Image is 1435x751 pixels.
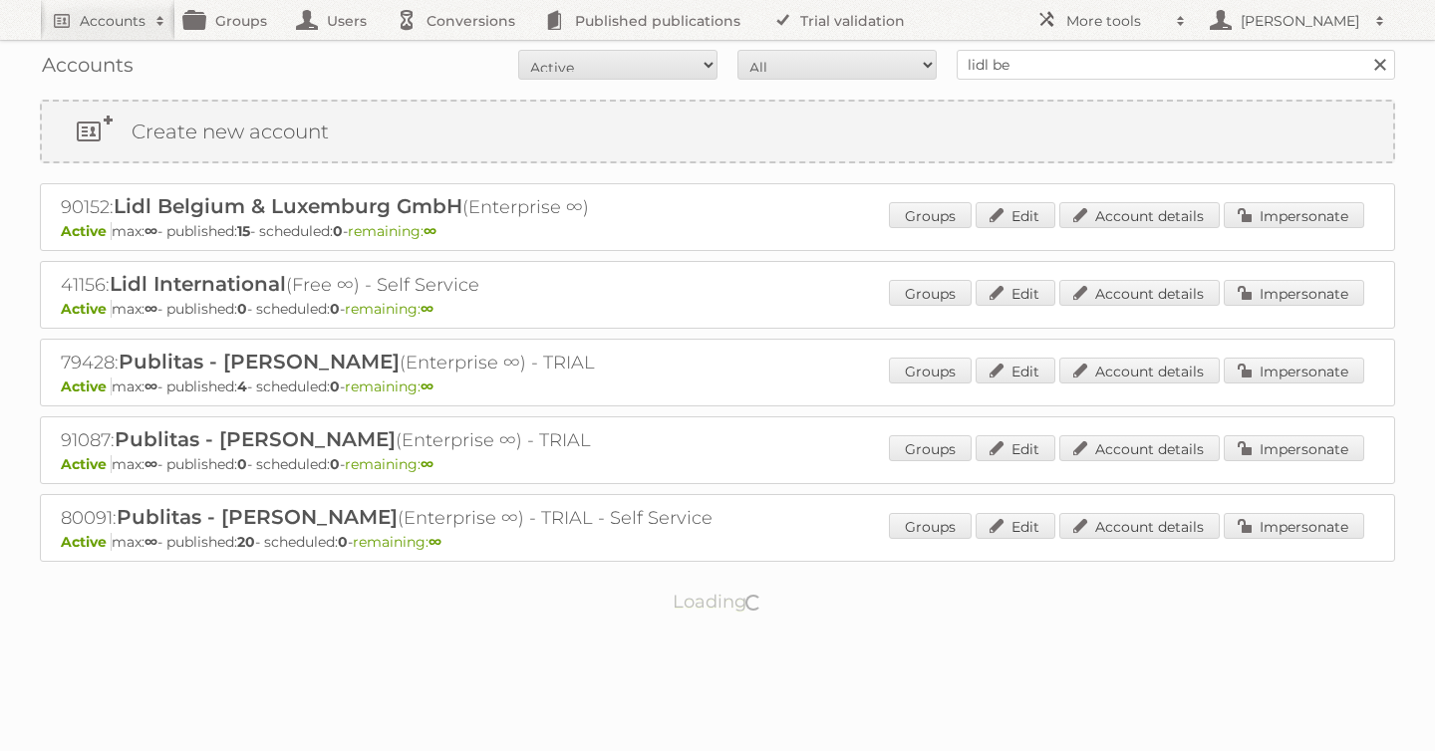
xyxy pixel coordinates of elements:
[330,455,340,473] strong: 0
[144,455,157,473] strong: ∞
[61,300,1374,318] p: max: - published: - scheduled: -
[61,427,758,453] h2: 91087: (Enterprise ∞) - TRIAL
[144,377,157,395] strong: ∞
[1066,11,1166,31] h2: More tools
[237,300,247,318] strong: 0
[421,377,433,395] strong: ∞
[61,222,1374,240] p: max: - published: - scheduled: -
[61,350,758,375] h2: 79428: (Enterprise ∞) - TRIAL
[610,582,826,622] p: Loading
[1059,513,1220,539] a: Account details
[61,272,758,298] h2: 41156: (Free ∞) - Self Service
[110,272,286,296] span: Lidl International
[976,513,1055,539] a: Edit
[333,222,343,240] strong: 0
[237,222,250,240] strong: 15
[1224,358,1364,383] a: Impersonate
[61,377,112,395] span: Active
[144,222,157,240] strong: ∞
[1224,202,1364,228] a: Impersonate
[114,194,462,218] span: Lidl Belgium & Luxemburg GmbH
[330,377,340,395] strong: 0
[1224,280,1364,306] a: Impersonate
[117,505,398,529] span: Publitas - [PERSON_NAME]
[1224,435,1364,461] a: Impersonate
[61,455,1374,473] p: max: - published: - scheduled: -
[237,377,247,395] strong: 4
[80,11,145,31] h2: Accounts
[61,533,112,551] span: Active
[1059,202,1220,228] a: Account details
[348,222,436,240] span: remaining:
[144,533,157,551] strong: ∞
[889,280,972,306] a: Groups
[353,533,441,551] span: remaining:
[976,280,1055,306] a: Edit
[115,427,396,451] span: Publitas - [PERSON_NAME]
[345,300,433,318] span: remaining:
[1059,358,1220,383] a: Account details
[61,505,758,531] h2: 80091: (Enterprise ∞) - TRIAL - Self Service
[421,300,433,318] strong: ∞
[424,222,436,240] strong: ∞
[61,533,1374,551] p: max: - published: - scheduled: -
[119,350,400,374] span: Publitas - [PERSON_NAME]
[1059,280,1220,306] a: Account details
[42,102,1393,161] a: Create new account
[345,377,433,395] span: remaining:
[330,300,340,318] strong: 0
[237,533,255,551] strong: 20
[338,533,348,551] strong: 0
[61,455,112,473] span: Active
[144,300,157,318] strong: ∞
[889,435,972,461] a: Groups
[61,377,1374,395] p: max: - published: - scheduled: -
[889,202,972,228] a: Groups
[61,300,112,318] span: Active
[889,358,972,383] a: Groups
[889,513,972,539] a: Groups
[1224,513,1364,539] a: Impersonate
[237,455,247,473] strong: 0
[61,194,758,220] h2: 90152: (Enterprise ∞)
[1059,435,1220,461] a: Account details
[976,358,1055,383] a: Edit
[421,455,433,473] strong: ∞
[345,455,433,473] span: remaining:
[976,435,1055,461] a: Edit
[976,202,1055,228] a: Edit
[61,222,112,240] span: Active
[1236,11,1365,31] h2: [PERSON_NAME]
[429,533,441,551] strong: ∞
